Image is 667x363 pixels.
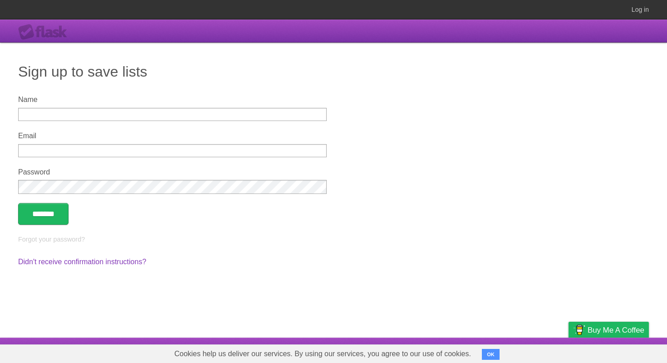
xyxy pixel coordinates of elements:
label: Password [18,166,327,178]
a: Terms [526,340,546,361]
img: Buy me a coffee [573,322,585,338]
a: Buy me a coffee [569,322,649,339]
label: Email [18,130,327,142]
h1: Sign up to save lists [18,61,649,82]
label: Name [18,94,327,106]
a: About [448,340,467,361]
a: Forgot your password? [18,236,85,243]
span: Buy me a coffee [588,322,644,338]
div: Flask [18,24,73,40]
a: Developers [478,340,515,361]
span: Cookies help us deliver our services. By using our services, you agree to our use of cookies. [165,345,480,363]
button: OK [482,349,500,360]
a: Suggest a feature [592,340,649,361]
a: Privacy [557,340,580,361]
a: Didn't receive confirmation instructions? [18,258,146,266]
